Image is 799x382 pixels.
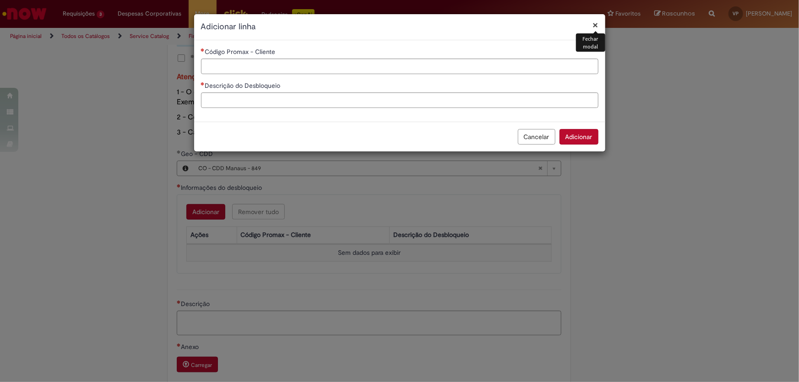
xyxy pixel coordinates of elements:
[201,82,205,86] span: Necessários
[201,92,598,108] input: Descrição do Desbloqueio
[201,21,598,33] h2: Adicionar linha
[201,59,598,74] input: Código Promax - Cliente
[593,20,598,30] button: Fechar modal
[518,129,555,145] button: Cancelar
[576,33,605,52] div: Fechar modal
[201,48,205,52] span: Necessários
[560,129,598,145] button: Adicionar
[205,81,283,90] span: Descrição do Desbloqueio
[205,48,277,56] span: Código Promax - Cliente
